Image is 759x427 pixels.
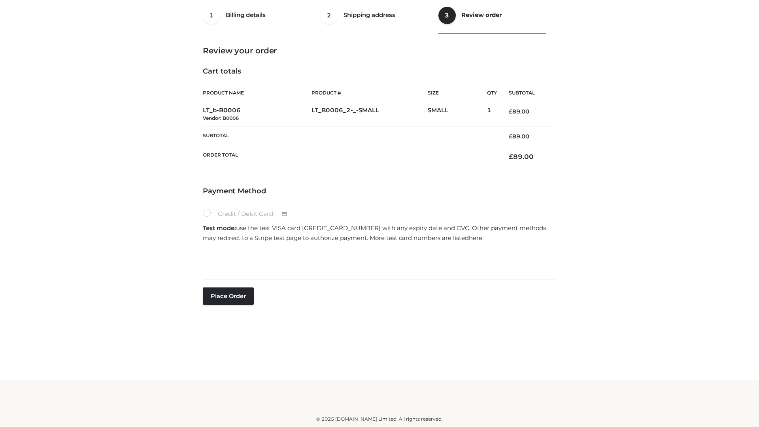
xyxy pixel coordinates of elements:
th: Product Name [203,84,312,102]
small: Vendor: B0006 [203,115,239,121]
p: use the test VISA card [CREDIT_CARD_NUMBER] with any expiry date and CVC. Other payment methods m... [203,223,556,243]
img: Credit / Debit Card [277,210,292,219]
a: here [469,234,482,242]
span: £ [509,133,512,140]
h4: Payment Method [203,187,556,196]
th: Product # [312,84,428,102]
td: SMALL [428,102,487,127]
span: £ [509,153,513,161]
th: Subtotal [203,127,497,146]
bdi: 89.00 [509,133,529,140]
bdi: 89.00 [509,153,534,161]
td: LT_b-B0006 [203,102,312,127]
h3: Review your order [203,46,556,55]
th: Size [428,84,483,102]
label: Credit / Debit Card [203,209,296,219]
td: 1 [487,102,497,127]
div: © 2025 [DOMAIN_NAME] Limited. All rights reserved. [117,415,642,423]
iframe: Secure payment input frame [201,246,555,274]
th: Qty [487,84,497,102]
span: £ [509,108,512,115]
th: Subtotal [497,84,556,102]
h4: Cart totals [203,67,556,76]
strong: Test mode: [203,224,236,232]
button: Place order [203,287,254,305]
td: LT_B0006_2-_-SMALL [312,102,428,127]
th: Order Total [203,146,497,167]
bdi: 89.00 [509,108,529,115]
